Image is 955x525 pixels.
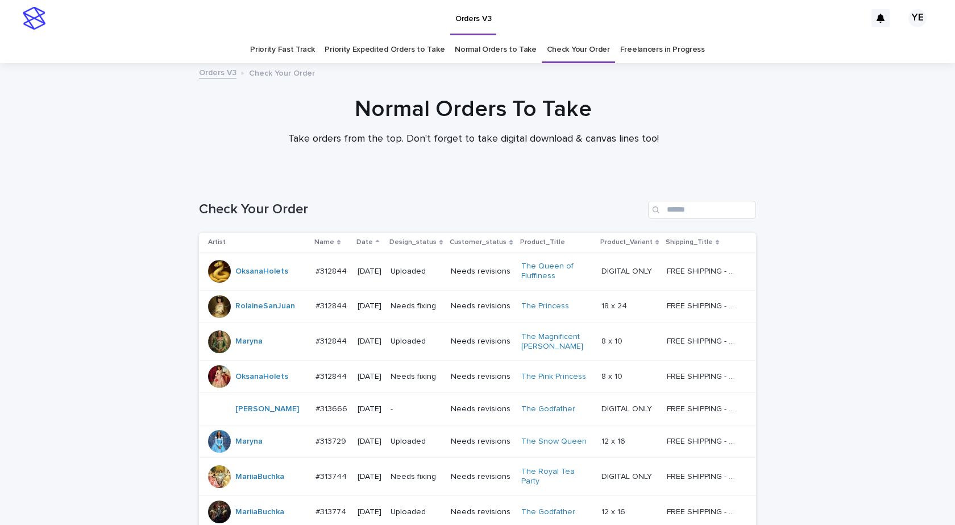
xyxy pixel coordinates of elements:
p: FREE SHIPPING - preview in 1-2 business days, after your approval delivery will take 5-10 b.d. [667,264,740,276]
p: Needs fixing [391,301,442,311]
a: The Royal Tea Party [521,467,592,486]
p: Check Your Order [249,66,315,78]
p: #312844 [315,370,349,382]
p: DIGITAL ONLY [601,264,654,276]
a: RolaineSanJuan [235,301,295,311]
p: Uploaded [391,337,442,346]
a: The Godfather [521,507,575,517]
p: [DATE] [358,267,381,276]
p: - [391,404,442,414]
tr: Maryna #313729#313729 [DATE]UploadedNeeds revisionsThe Snow Queen 12 x 1612 x 16 FREE SHIPPING - ... [199,425,756,458]
p: Take orders from the top. Don't forget to take digital download & canvas lines too! [246,133,701,146]
a: OksanaHolets [235,372,288,382]
p: FREE SHIPPING - preview in 1-2 business days, after your approval delivery will take 5-10 b.d. [667,505,740,517]
tr: OksanaHolets #312844#312844 [DATE]Needs fixingNeeds revisionsThe Pink Princess 8 x 108 x 10 FREE ... [199,361,756,393]
a: OksanaHolets [235,267,288,276]
a: Maryna [235,437,263,447]
input: Search [648,201,756,219]
a: The Queen of Fluffiness [521,262,592,281]
h1: Check Your Order [199,201,643,218]
p: Shipping_Title [666,236,713,249]
p: 8 x 10 [601,334,625,346]
p: 12 x 16 [601,505,628,517]
p: Needs fixing [391,372,442,382]
p: Date [356,236,373,249]
p: FREE SHIPPING - preview in 1-2 business days, after your approval delivery will take 5-10 b.d. [667,334,740,346]
p: [DATE] [358,472,381,482]
p: Needs revisions [451,301,512,311]
p: [DATE] [358,507,381,517]
tr: Maryna #312844#312844 [DATE]UploadedNeeds revisionsThe Magnificent [PERSON_NAME] 8 x 108 x 10 FRE... [199,323,756,361]
p: [DATE] [358,437,381,447]
tr: [PERSON_NAME] #313666#313666 [DATE]-Needs revisionsThe Godfather DIGITAL ONLYDIGITAL ONLY FREE SH... [199,393,756,425]
a: The Princess [521,301,569,311]
p: DIGITAL ONLY [601,470,654,482]
p: Product_Variant [600,236,653,249]
a: Priority Fast Track [250,36,314,63]
p: 18 x 24 [601,299,629,311]
p: Design_status [389,236,437,249]
a: MariiaBuchka [235,472,284,482]
p: Uploaded [391,437,442,447]
p: #313666 [315,402,350,414]
h1: Normal Orders To Take [195,96,752,123]
tr: MariiaBuchka #313744#313744 [DATE]Needs fixingNeeds revisionsThe Royal Tea Party DIGITAL ONLYDIGI... [199,458,756,496]
p: [DATE] [358,337,381,346]
p: Needs revisions [451,267,512,276]
a: The Godfather [521,404,575,414]
a: [PERSON_NAME] [235,404,299,414]
a: The Magnificent [PERSON_NAME] [521,332,592,352]
p: Needs revisions [451,507,512,517]
a: MariiaBuchka [235,507,284,517]
a: Check Your Order [547,36,610,63]
a: The Pink Princess [521,372,586,382]
p: #312844 [315,299,349,311]
p: FREE SHIPPING - preview in 1-2 business days, after your approval delivery will take 5-10 b.d. [667,370,740,382]
a: Priority Expedited Orders to Take [325,36,445,63]
p: #313774 [315,505,348,517]
p: Uploaded [391,507,442,517]
p: DIGITAL ONLY [601,402,654,414]
p: Customer_status [450,236,506,249]
a: Freelancers in Progress [620,36,705,63]
p: Needs revisions [451,437,512,447]
p: Needs revisions [451,404,512,414]
p: [DATE] [358,372,381,382]
p: Needs fixing [391,472,442,482]
tr: OksanaHolets #312844#312844 [DATE]UploadedNeeds revisionsThe Queen of Fluffiness DIGITAL ONLYDIGI... [199,253,756,291]
img: stacker-logo-s-only.png [23,7,45,30]
p: 8 x 10 [601,370,625,382]
tr: RolaineSanJuan #312844#312844 [DATE]Needs fixingNeeds revisionsThe Princess 18 x 2418 x 24 FREE S... [199,290,756,323]
p: [DATE] [358,301,381,311]
p: FREE SHIPPING - preview in 1-2 business days, after your approval delivery will take 5-10 b.d. [667,299,740,311]
a: Normal Orders to Take [455,36,537,63]
p: Needs revisions [451,372,512,382]
p: #313744 [315,470,349,482]
p: Product_Title [520,236,565,249]
p: FREE SHIPPING - preview in 1-2 business days, after your approval delivery will take 5-10 b.d. [667,435,740,447]
p: #312844 [315,334,349,346]
p: Name [314,236,334,249]
p: #312844 [315,264,349,276]
p: Uploaded [391,267,442,276]
p: [DATE] [358,404,381,414]
a: The Snow Queen [521,437,587,447]
p: FREE SHIPPING - preview in 1-2 business days, after your approval delivery will take 5-10 b.d. [667,470,740,482]
p: FREE SHIPPING - preview in 1-2 business days, after your approval delivery will take 5-10 b.d. [667,402,740,414]
div: YE [908,9,927,27]
p: Needs revisions [451,337,512,346]
p: 12 x 16 [601,435,628,447]
a: Orders V3 [199,65,236,78]
p: Artist [208,236,226,249]
p: #313729 [315,435,348,447]
a: Maryna [235,337,263,346]
p: Needs revisions [451,472,512,482]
